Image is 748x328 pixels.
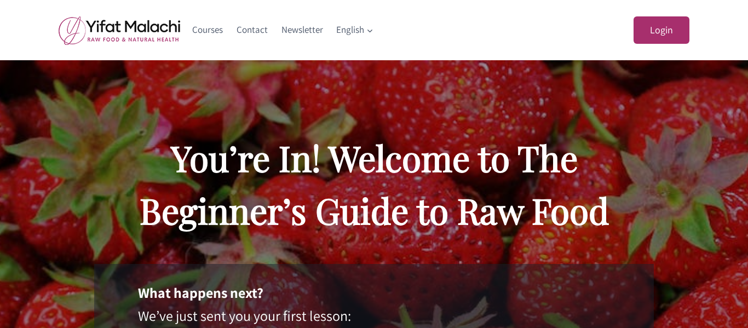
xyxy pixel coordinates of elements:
h2: You’re In! Welcome to The Beginner’s Guide to Raw Food [94,131,654,237]
a: Contact [230,17,275,43]
span: English [336,22,373,37]
a: Newsletter [274,17,330,43]
nav: Primary Navigation [186,17,381,43]
a: Courses [186,17,230,43]
img: yifat_logo41_en.png [59,16,180,45]
strong: What happens next? [138,283,263,302]
a: Login [634,16,689,44]
a: English [330,17,381,43]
